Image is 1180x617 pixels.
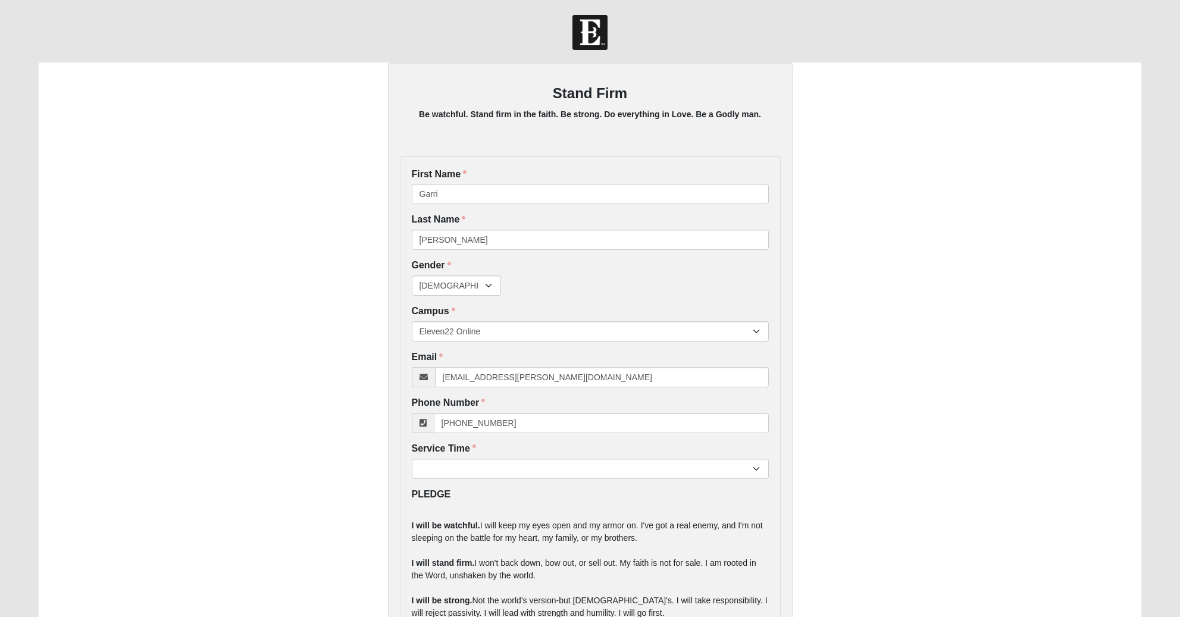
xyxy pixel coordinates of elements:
label: Last Name [412,213,466,227]
label: First Name [412,168,467,181]
label: Gender [412,259,451,273]
b: I will be watchful. [412,521,480,530]
label: Service Time [412,442,476,456]
h3: Stand Firm [400,85,781,102]
label: Phone Number [412,396,486,410]
label: Email [412,350,443,364]
label: Campus [412,305,455,318]
label: PLEDGE [412,488,451,502]
img: Church of Eleven22 Logo [572,15,608,50]
h5: Be watchful. Stand firm in the faith. Be strong. Do everything in Love. Be a Godly man. [400,109,781,120]
b: I will stand firm. [412,558,475,568]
